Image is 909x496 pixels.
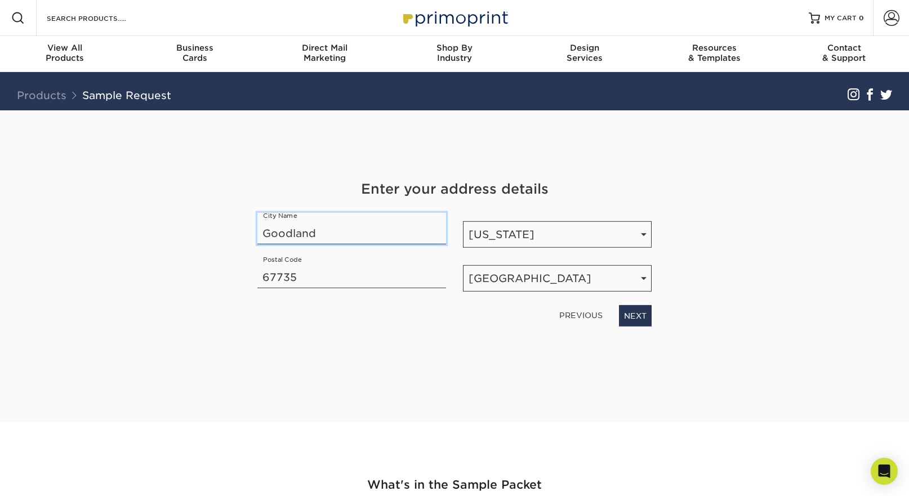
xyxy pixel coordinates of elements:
[649,43,779,63] div: & Templates
[390,43,520,63] div: Industry
[779,36,909,72] a: Contact& Support
[260,43,390,53] span: Direct Mail
[825,14,857,23] span: MY CART
[649,36,779,72] a: Resources& Templates
[125,476,784,494] h2: What's in the Sample Packet
[17,89,66,101] a: Products
[257,179,652,199] h4: Enter your address details
[779,43,909,63] div: & Support
[130,43,260,63] div: Cards
[649,43,779,53] span: Resources
[398,6,511,30] img: Primoprint
[519,43,649,63] div: Services
[82,89,171,101] a: Sample Request
[555,306,607,324] a: PREVIOUS
[519,36,649,72] a: DesignServices
[779,43,909,53] span: Contact
[519,43,649,53] span: Design
[390,36,520,72] a: Shop ByIndustry
[260,43,390,63] div: Marketing
[390,43,520,53] span: Shop By
[871,458,898,485] div: Open Intercom Messenger
[46,11,155,25] input: SEARCH PRODUCTS.....
[130,43,260,53] span: Business
[859,14,864,22] span: 0
[260,36,390,72] a: Direct MailMarketing
[130,36,260,72] a: BusinessCards
[619,305,652,327] a: NEXT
